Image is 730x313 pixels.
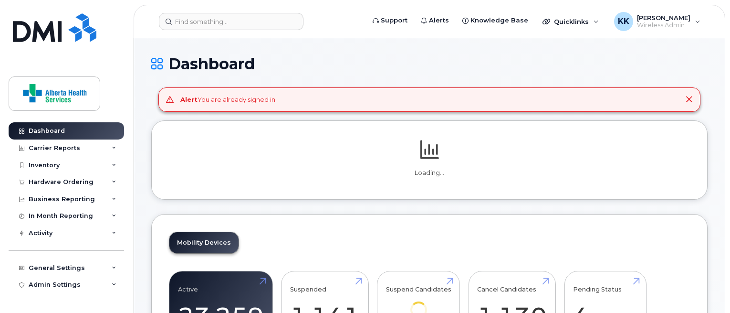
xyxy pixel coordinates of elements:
[169,169,690,177] p: Loading...
[180,96,198,103] strong: Alert
[151,55,708,72] h1: Dashboard
[180,95,277,104] div: You are already signed in.
[169,232,239,253] a: Mobility Devices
